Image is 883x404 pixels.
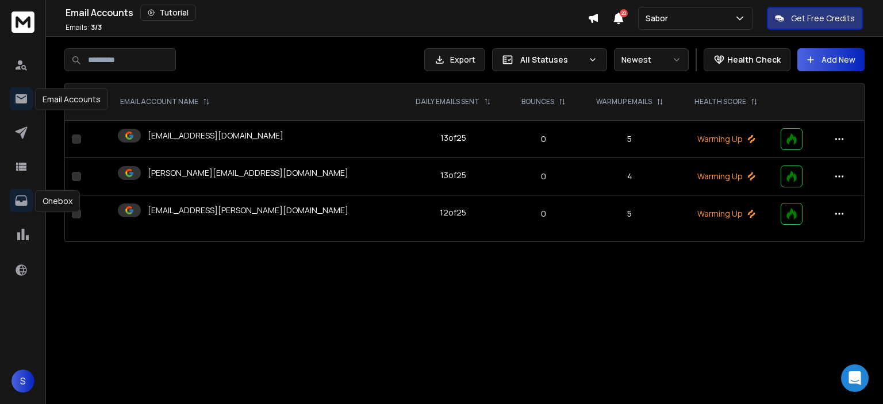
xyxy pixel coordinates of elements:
button: Newest [614,48,689,71]
p: [EMAIL_ADDRESS][DOMAIN_NAME] [148,130,283,141]
button: Export [424,48,485,71]
p: Warming Up [686,133,766,145]
button: Get Free Credits [767,7,863,30]
p: [PERSON_NAME][EMAIL_ADDRESS][DOMAIN_NAME] [148,167,348,179]
p: Emails : [66,23,102,32]
button: S [11,370,34,393]
div: 12 of 25 [440,207,466,218]
div: EMAIL ACCOUNT NAME [120,97,210,106]
p: WARMUP EMAILS [596,97,652,106]
p: 0 [515,171,573,182]
p: DAILY EMAILS SENT [416,97,479,106]
button: Health Check [704,48,790,71]
div: Email Accounts [66,5,588,21]
div: 13 of 25 [440,132,466,144]
p: All Statuses [520,54,583,66]
p: 0 [515,208,573,220]
span: 3 / 3 [91,22,102,32]
p: Sabor [646,13,673,24]
div: 13 of 25 [440,170,466,181]
td: 5 [580,195,679,233]
button: Tutorial [140,5,196,21]
p: Health Check [727,54,781,66]
p: 0 [515,133,573,145]
span: 20 [620,9,628,17]
p: Warming Up [686,171,766,182]
p: Warming Up [686,208,766,220]
p: BOUNCES [521,97,554,106]
div: Email Accounts [35,89,108,110]
p: [EMAIL_ADDRESS][PERSON_NAME][DOMAIN_NAME] [148,205,348,216]
p: Get Free Credits [791,13,855,24]
td: 5 [580,121,679,158]
button: Add New [797,48,865,71]
div: Open Intercom Messenger [841,364,869,392]
td: 4 [580,158,679,195]
p: HEALTH SCORE [694,97,746,106]
div: Onebox [35,190,80,212]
